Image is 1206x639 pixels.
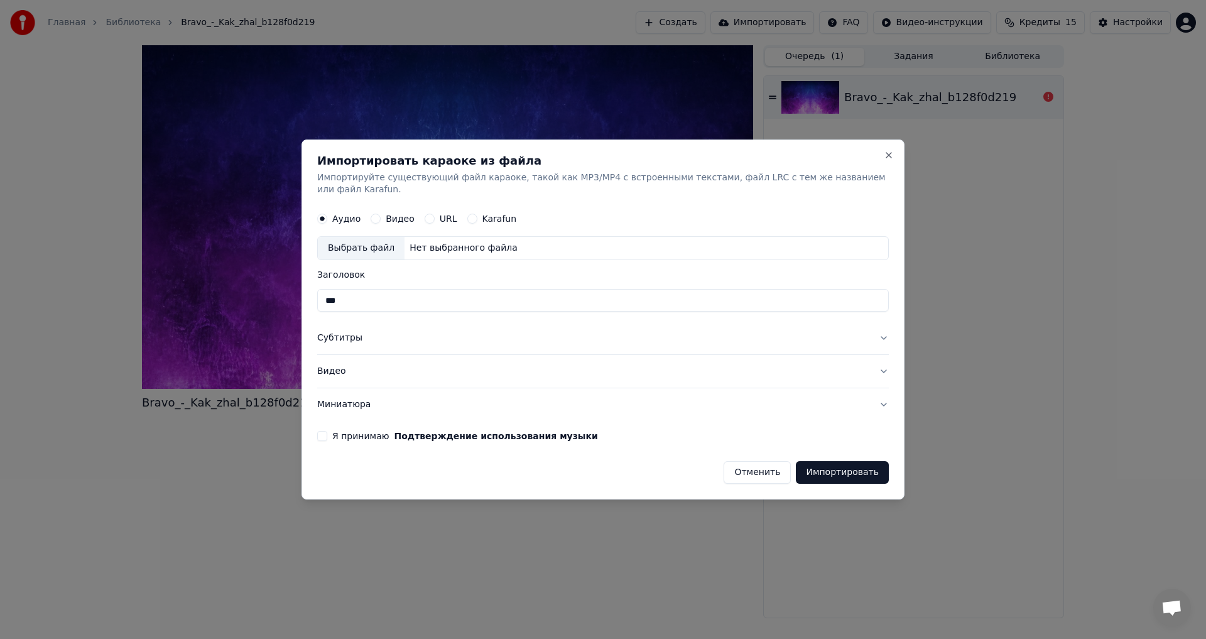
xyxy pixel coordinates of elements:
[332,215,361,224] label: Аудио
[394,432,598,440] button: Я принимаю
[317,172,889,197] p: Импортируйте существующий файл караоке, такой как MP3/MP4 с встроенными текстами, файл LRC с тем ...
[317,355,889,388] button: Видео
[405,243,523,255] div: Нет выбранного файла
[332,432,598,440] label: Я принимаю
[386,215,415,224] label: Видео
[317,322,889,355] button: Субтитры
[317,271,889,280] label: Заголовок
[724,461,791,484] button: Отменить
[796,461,889,484] button: Импортировать
[482,215,517,224] label: Karafun
[318,238,405,260] div: Выбрать файл
[317,388,889,421] button: Миниатюра
[440,215,457,224] label: URL
[317,155,889,167] h2: Импортировать караоке из файла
